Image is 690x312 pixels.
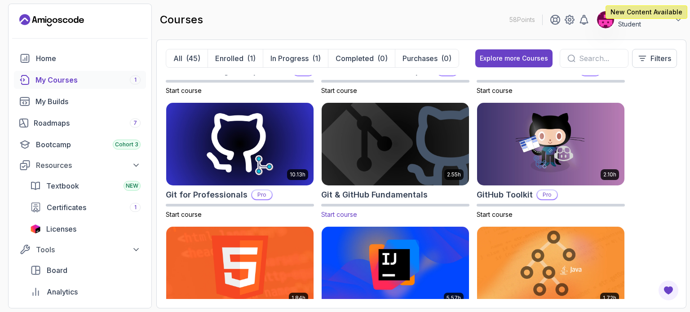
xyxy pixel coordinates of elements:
a: builds [14,92,146,110]
a: board [25,261,146,279]
span: Licenses [46,224,76,234]
p: 2.55h [447,171,461,178]
button: Explore more Courses [475,49,553,67]
img: IntelliJ IDEA Developer Guide card [322,227,469,309]
span: 1 [134,204,137,211]
div: (45) [186,53,200,64]
p: All [173,53,182,64]
div: My Courses [35,75,141,85]
span: 1 [134,76,137,83]
img: GitHub Toolkit card [477,103,624,185]
span: Analytics [47,286,78,297]
p: 2.10h [603,171,616,178]
div: Bootcamp [36,139,141,150]
p: 58 Points [509,15,535,24]
p: Filters [650,53,671,64]
button: Purchases(0) [395,49,459,67]
a: Landing page [19,13,84,27]
p: Completed [336,53,374,64]
h2: Git & GitHub Fundamentals [321,189,428,201]
span: Start course [166,87,202,94]
p: Pro [252,190,272,199]
span: 7 [133,119,137,127]
div: Explore more Courses [480,54,548,63]
div: Tools [36,244,141,255]
span: Textbook [46,180,79,191]
button: Tools [14,242,146,258]
p: 1.72h [603,294,616,302]
span: Start course [321,211,357,218]
div: (0) [377,53,388,64]
img: Git & GitHub Fundamentals card [318,101,473,187]
span: Board [47,265,67,276]
div: (0) [441,53,451,64]
span: Certificates [47,202,86,213]
span: Start course [477,87,513,94]
span: Cohort 3 [115,141,138,148]
div: Resources [36,160,141,171]
a: bootcamp [14,136,146,154]
div: Roadmaps [34,118,141,128]
p: 5.57h [447,294,461,302]
span: Start course [321,87,357,94]
h2: courses [160,13,203,27]
input: Search... [579,53,621,64]
a: analytics [25,283,146,301]
a: certificates [25,198,146,216]
span: NEW [126,182,138,189]
a: home [14,49,146,67]
a: courses [14,71,146,89]
p: In Progress [270,53,309,64]
img: HTML Essentials card [166,227,314,309]
button: Completed(0) [328,49,395,67]
div: (1) [247,53,256,64]
p: 10.13h [290,171,305,178]
img: user profile image [597,11,614,28]
button: All(45) [166,49,208,67]
div: Home [36,53,141,64]
button: In Progress(1) [263,49,328,67]
p: Enrolled [215,53,243,64]
p: Student [618,20,670,29]
h2: Git for Professionals [166,189,248,201]
p: Purchases [402,53,438,64]
img: jetbrains icon [30,224,41,233]
button: Open Feedback Button [658,280,679,301]
p: Pro [537,190,557,199]
img: Git for Professionals card [166,103,314,185]
a: textbook [25,177,146,195]
span: Start course [477,211,513,218]
p: New Content Available [610,8,682,17]
button: user profile image[PERSON_NAME]Student [597,11,683,29]
button: Resources [14,157,146,173]
span: Start course [166,211,202,218]
a: licenses [25,220,146,238]
button: Enrolled(1) [208,49,263,67]
div: (1) [312,53,321,64]
a: roadmaps [14,114,146,132]
h2: GitHub Toolkit [477,189,533,201]
img: Java Data Structures card [477,227,624,309]
div: My Builds [35,96,141,107]
p: 1.84h [292,294,305,302]
button: Filters [632,49,677,68]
